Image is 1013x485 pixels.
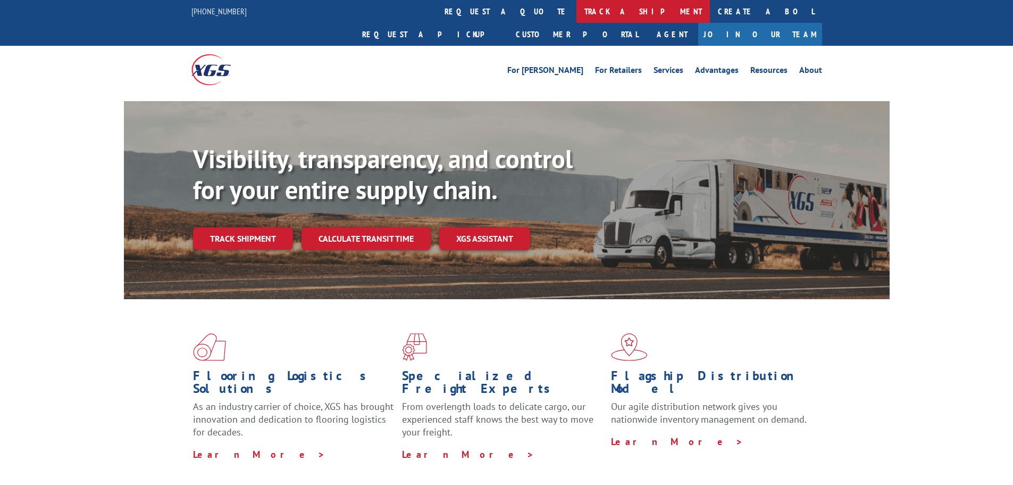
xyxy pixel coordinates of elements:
h1: Flooring Logistics Solutions [193,369,394,400]
img: xgs-icon-flagship-distribution-model-red [611,333,648,361]
img: xgs-icon-total-supply-chain-intelligence-red [193,333,226,361]
span: As an industry carrier of choice, XGS has brought innovation and dedication to flooring logistics... [193,400,394,438]
a: For [PERSON_NAME] [507,66,583,78]
a: Advantages [695,66,739,78]
a: Learn More > [193,448,325,461]
img: xgs-icon-focused-on-flooring-red [402,333,427,361]
span: Our agile distribution network gives you nationwide inventory management on demand. [611,400,807,425]
a: Agent [646,23,698,46]
a: Join Our Team [698,23,822,46]
a: Customer Portal [508,23,646,46]
a: Learn More > [402,448,534,461]
a: Resources [750,66,788,78]
b: Visibility, transparency, and control for your entire supply chain. [193,142,573,206]
p: From overlength loads to delicate cargo, our experienced staff knows the best way to move your fr... [402,400,603,448]
a: XGS ASSISTANT [439,227,530,250]
a: [PHONE_NUMBER] [191,6,247,17]
a: Request a pickup [354,23,508,46]
a: Calculate transit time [302,227,431,250]
h1: Flagship Distribution Model [611,369,812,400]
a: Track shipment [193,227,293,250]
a: Learn More > [611,435,743,448]
a: Services [654,66,683,78]
h1: Specialized Freight Experts [402,369,603,400]
a: For Retailers [595,66,642,78]
a: About [799,66,822,78]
